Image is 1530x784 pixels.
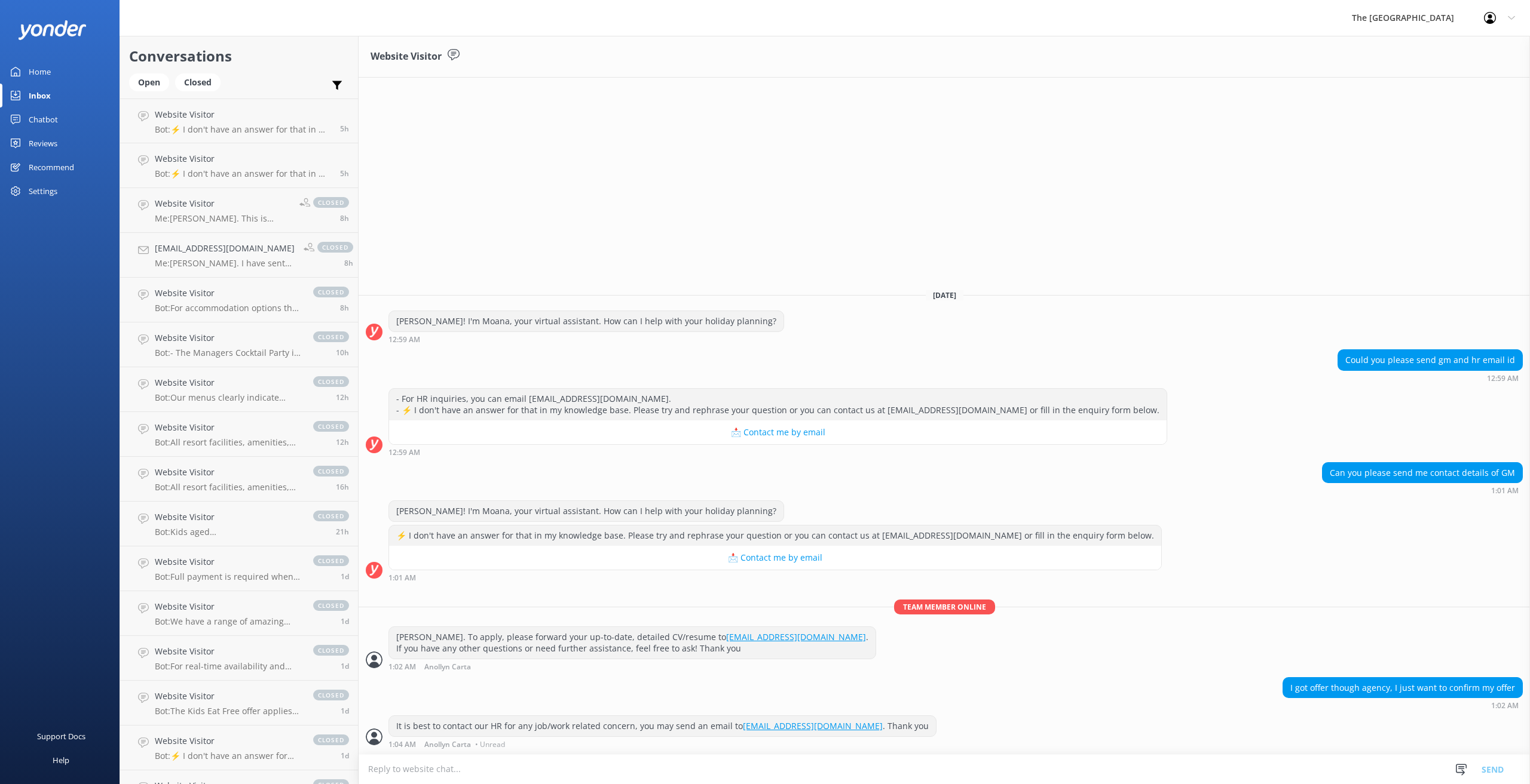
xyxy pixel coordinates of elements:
[341,571,349,582] span: Aug 23 2025 12:36am (UTC -10:00) Pacific/Honolulu
[340,213,349,223] span: Aug 23 2025 11:05pm (UTC -10:00) Pacific/Honolulu
[336,348,349,358] span: Aug 23 2025 08:13pm (UTC -10:00) Pacific/Honolulu
[340,303,349,313] span: Aug 23 2025 10:47pm (UTC -10:00) Pacific/Honolulu
[388,448,1167,456] div: Aug 24 2025 06:59am (UTC -10:00) Pacific/Honolulu
[336,527,349,537] span: Aug 23 2025 10:04am (UTC -10:00) Pacific/Honolulu
[155,690,301,703] h4: Website Visitor
[336,482,349,492] span: Aug 23 2025 02:53pm (UTC -10:00) Pacific/Honolulu
[313,600,349,611] span: closed
[389,716,936,736] div: It is best to contact our HR for any job/work related concern, you may send an email to . Thank you
[155,348,301,358] p: Bot: - The Managers Cocktail Party is typically an event that does not require a separate booking...
[155,661,301,672] p: Bot: For real-time availability and accommodation bookings, please visit [URL][DOMAIN_NAME].
[1283,701,1523,709] div: Aug 24 2025 07:02am (UTC -10:00) Pacific/Honolulu
[389,311,784,331] div: [PERSON_NAME]! I'm Moana, your virtual assistant. How can I help with your holiday planning?
[155,108,331,121] h4: Website Visitor
[53,748,69,772] div: Help
[1491,487,1519,494] strong: 1:01 AM
[388,741,416,748] strong: 1:04 AM
[155,242,295,255] h4: [EMAIL_ADDRESS][DOMAIN_NAME]
[155,600,301,613] h4: Website Visitor
[475,741,505,748] span: • Unread
[120,681,358,725] a: Website VisitorBot:The Kids Eat Free offer applies when you book a Kids Eat Free deal at The [GEO...
[120,591,358,636] a: Website VisitorBot:We have a range of amazing rooms for you to choose from. The best way to help ...
[313,690,349,700] span: closed
[18,20,87,40] img: yonder-white-logo.png
[1323,463,1522,483] div: Can you please send me contact details of GM
[341,661,349,671] span: Aug 22 2025 10:56pm (UTC -10:00) Pacific/Honolulu
[29,131,57,155] div: Reviews
[388,574,416,582] strong: 1:01 AM
[29,60,51,84] div: Home
[120,546,358,591] a: Website VisitorBot:Full payment is required when you make your booking.closed1d
[313,287,349,297] span: closed
[129,45,349,67] h2: Conversations
[120,636,358,681] a: Website VisitorBot:For real-time availability and accommodation bookings, please visit [URL][DOMA...
[120,367,358,412] a: Website VisitorBot:Our menus clearly indicate options for gluten-free diets. For personalised ass...
[388,663,416,671] strong: 1:02 AM
[1487,375,1519,382] strong: 12:59 AM
[120,188,358,233] a: Website VisitorMe:[PERSON_NAME]. This is [PERSON_NAME] from reservations. Thank you for your inqu...
[1338,374,1523,382] div: Aug 24 2025 06:59am (UTC -10:00) Pacific/Honolulu
[371,49,442,64] h3: Website Visitor
[424,741,471,748] span: Anollyn Carta
[155,287,301,300] h4: Website Visitor
[388,740,937,748] div: Aug 24 2025 07:04am (UTC -10:00) Pacific/Honolulu
[341,616,349,626] span: Aug 22 2025 11:39pm (UTC -10:00) Pacific/Honolulu
[313,734,349,745] span: closed
[743,720,883,731] a: [EMAIL_ADDRESS][DOMAIN_NAME]
[155,124,331,135] p: Bot: ⚡ I don't have an answer for that in my knowledge base. Please try and rephrase your questio...
[155,168,331,179] p: Bot: ⚡ I don't have an answer for that in my knowledge base. Please try and rephrase your questio...
[175,73,221,91] div: Closed
[155,258,295,269] p: Me: [PERSON_NAME]. I have sent you an email please check your inbox. Thank you.
[155,616,301,627] p: Bot: We have a range of amazing rooms for you to choose from. The best way to help you decide on ...
[175,75,227,88] a: Closed
[129,75,175,88] a: Open
[120,725,358,770] a: Website VisitorBot:⚡ I don't have an answer for that in my knowledge base. Please try and rephras...
[388,335,784,343] div: Aug 24 2025 06:59am (UTC -10:00) Pacific/Honolulu
[388,662,876,671] div: Aug 24 2025 07:02am (UTC -10:00) Pacific/Honolulu
[340,124,349,134] span: Aug 24 2025 01:14am (UTC -10:00) Pacific/Honolulu
[926,290,963,300] span: [DATE]
[29,155,74,179] div: Recommend
[389,389,1167,420] div: - For HR inquiries, you can email [EMAIL_ADDRESS][DOMAIN_NAME]. - ⚡ I don't have an answer for th...
[340,168,349,179] span: Aug 24 2025 01:08am (UTC -10:00) Pacific/Honolulu
[336,437,349,447] span: Aug 23 2025 06:10pm (UTC -10:00) Pacific/Honolulu
[388,449,420,456] strong: 12:59 AM
[313,331,349,342] span: closed
[317,242,353,253] span: closed
[120,143,358,188] a: Website VisitorBot:⚡ I don't have an answer for that in my knowledge base. Please try and rephras...
[1283,678,1522,698] div: I got offer though agency, I just want to confirm my offer
[389,420,1167,444] button: 📩 Contact me by email
[29,84,51,107] div: Inbox
[389,525,1161,546] div: ⚡ I don't have an answer for that in my knowledge base. Please try and rephrase your question or ...
[29,107,58,131] div: Chatbot
[120,322,358,367] a: Website VisitorBot:- The Managers Cocktail Party is typically an event that does not require a se...
[313,645,349,656] span: closed
[424,663,471,671] span: Anollyn Carta
[313,197,349,208] span: closed
[313,511,349,521] span: closed
[155,331,301,345] h4: Website Visitor
[313,421,349,432] span: closed
[313,466,349,476] span: closed
[344,258,353,268] span: Aug 23 2025 10:50pm (UTC -10:00) Pacific/Honolulu
[155,751,301,761] p: Bot: ⚡ I don't have an answer for that in my knowledge base. Please try and rephrase your questio...
[155,706,301,717] p: Bot: The Kids Eat Free offer applies when you book a Kids Eat Free deal at The [GEOGRAPHIC_DATA]....
[155,645,301,658] h4: Website Visitor
[120,99,358,143] a: Website VisitorBot:⚡ I don't have an answer for that in my knowledge base. Please try and rephras...
[129,73,169,91] div: Open
[155,555,301,568] h4: Website Visitor
[388,573,1162,582] div: Aug 24 2025 07:01am (UTC -10:00) Pacific/Honolulu
[155,303,301,313] p: Bot: For accommodation options that can fit your group, you can explore the 4-Bedroom Beachfront ...
[1491,702,1519,709] strong: 1:02 AM
[389,501,784,521] div: [PERSON_NAME]! I'm Moana, your virtual assistant. How can I help with your holiday planning?
[155,392,301,403] p: Bot: Our menus clearly indicate options for gluten-free diets. For personalised assistance, pleas...
[336,392,349,402] span: Aug 23 2025 06:40pm (UTC -10:00) Pacific/Honolulu
[388,336,420,343] strong: 12:59 AM
[341,751,349,761] span: Aug 22 2025 07:56pm (UTC -10:00) Pacific/Honolulu
[29,179,57,203] div: Settings
[155,734,301,748] h4: Website Visitor
[37,724,85,748] div: Support Docs
[155,527,301,537] p: Bot: Kids aged [DEMOGRAPHIC_DATA] can attend the Moko Kids Club.
[341,706,349,716] span: Aug 22 2025 09:36pm (UTC -10:00) Pacific/Honolulu
[1322,486,1523,494] div: Aug 24 2025 07:01am (UTC -10:00) Pacific/Honolulu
